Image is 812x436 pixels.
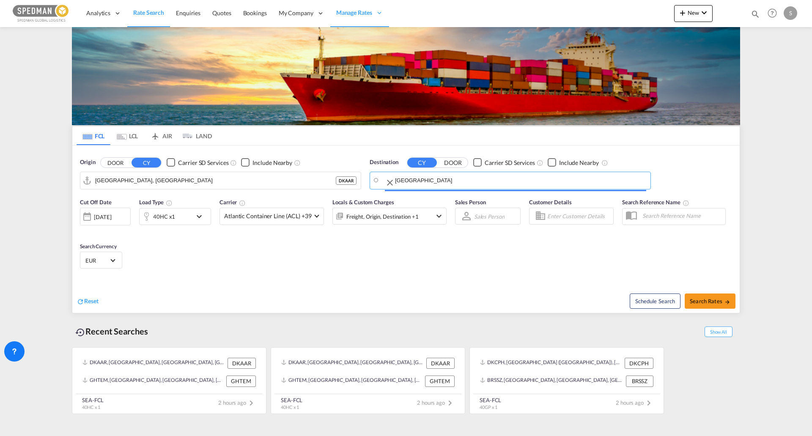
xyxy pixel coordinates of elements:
span: 2 hours ago [417,399,455,406]
div: SEA-FCL [480,396,501,404]
span: Search Reference Name [622,199,689,206]
div: BRSSZ [626,376,653,387]
div: SEA-FCL [281,396,302,404]
div: Origin DOOR CY Checkbox No InkUnchecked: Search for CY (Container Yard) services for all selected... [72,145,740,313]
span: Locals & Custom Charges [332,199,394,206]
div: DKAAR [228,358,256,369]
div: Help [765,6,784,21]
md-checkbox: Checkbox No Ink [241,158,292,167]
md-icon: icon-chevron-right [644,398,654,408]
span: New [678,9,709,16]
md-input-container: Aarhus, DKAAR [80,172,361,189]
div: GHTEM, Tema, Ghana, Western Africa, Africa [281,376,423,387]
div: DKAAR, Aarhus, Denmark, Northern Europe, Europe [281,358,424,369]
md-pagination-wrapper: Use the left and right arrow keys to navigate between tabs [77,126,212,145]
span: 40HC x 1 [281,404,299,410]
md-icon: Unchecked: Search for CY (Container Yard) services for all selected carriers.Checked : Search for... [537,159,543,166]
span: Enquiries [176,9,200,16]
md-icon: icon-chevron-right [246,398,256,408]
div: DKCPH, Copenhagen (Kobenhavn), Denmark, Northern Europe, Europe [480,358,623,369]
div: DKAAR [426,358,455,369]
md-icon: The selected Trucker/Carrierwill be displayed in the rate results If the rates are from another f... [239,200,246,206]
md-checkbox: Checkbox No Ink [548,158,599,167]
div: GHTEM [226,376,256,387]
div: [DATE] [80,208,131,225]
md-checkbox: Checkbox No Ink [473,158,535,167]
div: 40HC x1 [153,211,175,222]
md-tab-item: LAND [178,126,212,145]
div: DKCPH [625,358,653,369]
span: Load Type [139,199,173,206]
button: Note: By default Schedule search will only considerorigin ports, destination ports and cut off da... [630,293,680,309]
span: Reset [84,297,99,304]
input: Search by Port [395,174,646,187]
md-icon: Unchecked: Ignores neighbouring ports when fetching rates.Checked : Includes neighbouring ports w... [601,159,608,166]
md-icon: icon-chevron-down [434,211,444,221]
div: BRSSZ, Santos, Brazil, South America, Americas [480,376,624,387]
div: SEA-FCL [82,396,104,404]
div: DKAAR [336,176,357,185]
span: Search Rates [690,298,730,304]
span: Atlantic Container Line (ACL) +39 [224,212,312,220]
span: Customer Details [529,199,572,206]
span: Cut Off Date [80,199,112,206]
div: [DATE] [94,213,111,221]
span: 2 hours ago [218,399,256,406]
md-tab-item: LCL [110,126,144,145]
button: Clear Input [385,174,395,191]
md-checkbox: Checkbox No Ink [167,158,228,167]
div: Carrier SD Services [178,159,228,167]
md-tab-item: FCL [77,126,110,145]
input: Enter Customer Details [547,210,611,222]
md-input-container: Chicago, IL, USCHI [370,172,650,189]
recent-search-card: DKCPH, [GEOGRAPHIC_DATA] ([GEOGRAPHIC_DATA]), [GEOGRAPHIC_DATA], [GEOGRAPHIC_DATA], [GEOGRAPHIC_D... [469,347,664,414]
md-tab-item: AIR [144,126,178,145]
input: Search Reference Name [638,209,725,222]
span: Rate Search [133,9,164,16]
span: Carrier [219,199,246,206]
span: My Company [279,9,313,17]
input: Search by Port [95,174,336,187]
span: 2 hours ago [616,399,654,406]
div: Include Nearby [559,159,599,167]
img: c12ca350ff1b11efb6b291369744d907.png [13,4,70,23]
span: EUR [85,257,109,264]
md-icon: icon-chevron-down [194,211,208,222]
button: DOOR [438,158,468,167]
div: icon-magnify [751,9,760,22]
div: icon-refreshReset [77,297,99,306]
md-icon: icon-plus 400-fg [678,8,688,18]
span: Analytics [86,9,110,17]
recent-search-card: DKAAR, [GEOGRAPHIC_DATA], [GEOGRAPHIC_DATA], [GEOGRAPHIC_DATA], [GEOGRAPHIC_DATA] DKAARGHTEM, [GE... [72,347,266,414]
span: Destination [370,158,398,167]
div: Freight Origin Destination Factory Stuffingicon-chevron-down [332,208,447,225]
span: 40HC x 1 [82,404,100,410]
md-icon: icon-refresh [77,298,84,305]
md-select: Sales Person [473,210,505,222]
md-icon: Unchecked: Ignores neighbouring ports when fetching rates.Checked : Includes neighbouring ports w... [294,159,301,166]
img: LCL+%26+FCL+BACKGROUND.png [72,27,740,125]
span: Manage Rates [336,8,372,17]
button: DOOR [101,158,130,167]
div: GHTEM [425,376,455,387]
md-icon: icon-arrow-right [724,299,730,305]
md-icon: icon-chevron-down [699,8,709,18]
button: icon-plus 400-fgNewicon-chevron-down [674,5,713,22]
span: Quotes [212,9,231,16]
md-icon: icon-information-outline [166,200,173,206]
button: CY [132,158,161,167]
div: S [784,6,797,20]
md-icon: Your search will be saved by the below given name [683,200,689,206]
button: Search Ratesicon-arrow-right [685,293,735,309]
button: CY [407,158,437,167]
md-icon: icon-backup-restore [75,327,85,337]
div: Freight Origin Destination Factory Stuffing [346,211,419,222]
md-select: Select Currency: € EUREuro [85,254,118,266]
span: Origin [80,158,95,167]
md-icon: icon-airplane [150,131,160,137]
span: Sales Person [455,199,486,206]
div: GHTEM, Tema, Ghana, Western Africa, Africa [82,376,224,387]
div: Carrier SD Services [485,159,535,167]
md-icon: Unchecked: Search for CY (Container Yard) services for all selected carriers.Checked : Search for... [230,159,237,166]
md-icon: icon-chevron-right [445,398,455,408]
